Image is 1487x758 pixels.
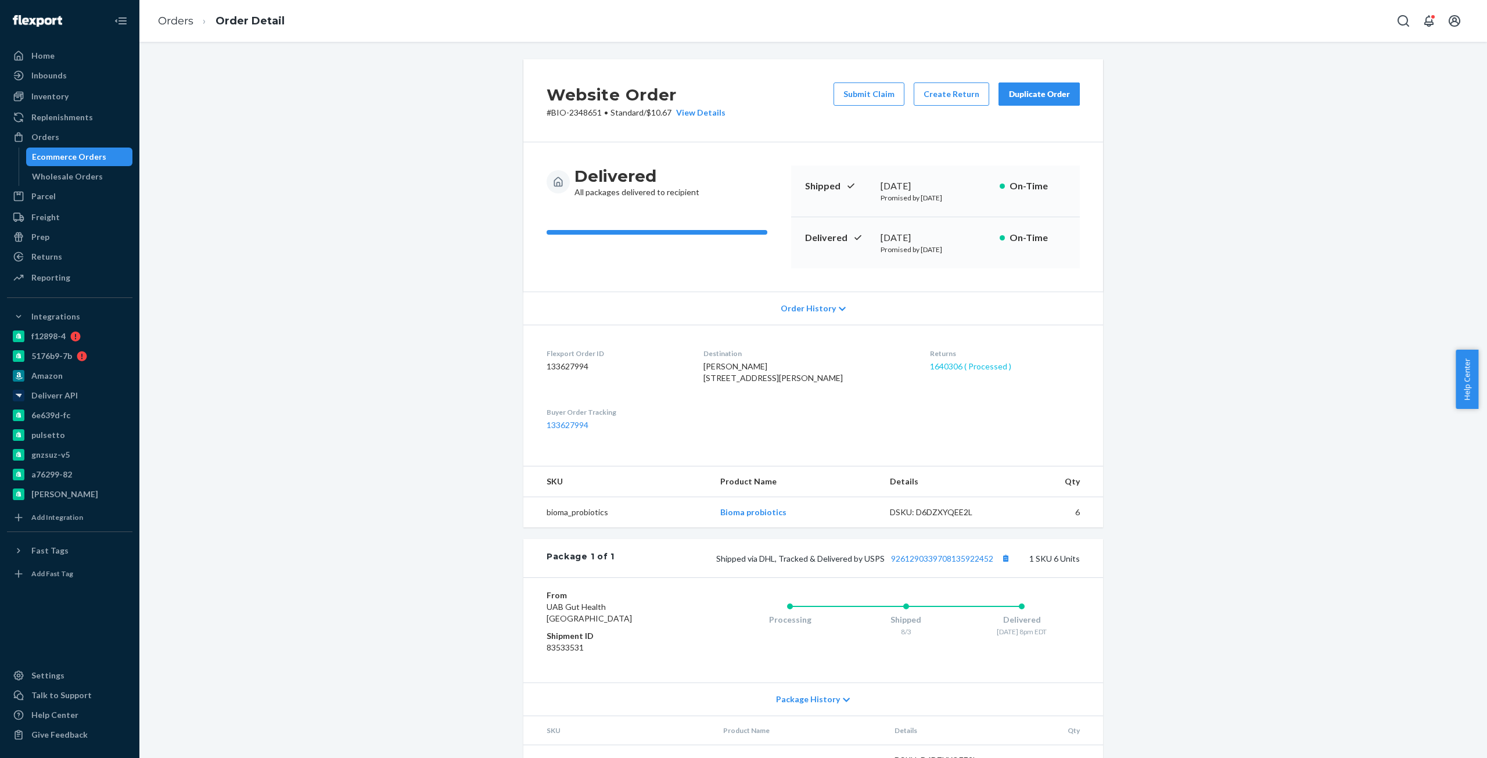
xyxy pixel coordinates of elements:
[7,446,132,464] a: gnzsuz-v5
[31,729,88,741] div: Give Feedback
[881,231,990,245] div: [DATE]
[26,148,133,166] a: Ecommerce Orders
[7,187,132,206] a: Parcel
[158,15,193,27] a: Orders
[776,694,840,705] span: Package History
[914,82,989,106] button: Create Return
[1008,88,1070,100] div: Duplicate Order
[31,569,73,579] div: Add Fast Tag
[7,108,132,127] a: Replenishments
[547,590,685,601] dt: From
[31,112,93,123] div: Replenishments
[31,330,66,342] div: f12898-4
[7,307,132,326] button: Integrations
[7,128,132,146] a: Orders
[732,614,848,626] div: Processing
[671,107,725,118] button: View Details
[7,87,132,106] a: Inventory
[998,551,1013,566] button: Copy tracking number
[7,706,132,724] a: Help Center
[7,46,132,65] a: Home
[32,151,106,163] div: Ecommerce Orders
[881,179,990,193] div: [DATE]
[31,488,98,500] div: [PERSON_NAME]
[610,107,644,117] span: Standard
[834,82,904,106] button: Submit Claim
[848,627,964,637] div: 8/3
[998,82,1080,106] button: Duplicate Order
[1443,9,1466,33] button: Open account menu
[881,193,990,203] p: Promised by [DATE]
[31,251,62,263] div: Returns
[31,70,67,81] div: Inbounds
[31,350,72,362] div: 5176b9-7b
[1417,9,1441,33] button: Open notifications
[32,171,103,182] div: Wholesale Orders
[109,9,132,33] button: Close Navigation
[1010,179,1066,193] p: On-Time
[1456,350,1478,409] span: Help Center
[31,545,69,556] div: Fast Tags
[890,506,999,518] div: DSKU: D6DZXYQEE2L
[31,91,69,102] div: Inventory
[31,272,70,283] div: Reporting
[7,367,132,385] a: Amazon
[891,554,993,563] a: 9261290339708135922452
[720,507,786,517] a: Bioma probiotics
[1010,231,1066,245] p: On-Time
[7,208,132,227] a: Freight
[31,131,59,143] div: Orders
[1392,9,1415,33] button: Open Search Box
[964,627,1080,637] div: [DATE] 8pm EDT
[547,642,685,653] dd: 83533531
[149,4,294,38] ol: breadcrumbs
[7,268,132,287] a: Reporting
[547,420,588,430] a: 133627994
[31,211,60,223] div: Freight
[7,66,132,85] a: Inbounds
[31,409,70,421] div: 6e639d-fc
[7,686,132,705] a: Talk to Support
[31,370,63,382] div: Amazon
[7,465,132,484] a: a76299-82
[547,407,685,417] dt: Buyer Order Tracking
[31,709,78,721] div: Help Center
[885,716,1013,745] th: Details
[848,614,964,626] div: Shipped
[574,166,699,186] h3: Delivered
[7,565,132,583] a: Add Fast Tag
[31,429,65,441] div: pulsetto
[964,614,1080,626] div: Delivered
[547,551,615,566] div: Package 1 of 1
[31,449,70,461] div: gnzsuz-v5
[7,406,132,425] a: 6e639d-fc
[547,602,632,623] span: UAB Gut Health [GEOGRAPHIC_DATA]
[7,508,132,527] a: Add Integration
[781,303,836,314] span: Order History
[7,347,132,365] a: 5176b9-7b
[547,82,725,107] h2: Website Order
[1008,497,1103,528] td: 6
[714,716,885,745] th: Product Name
[523,497,711,528] td: bioma_probiotics
[881,245,990,254] p: Promised by [DATE]
[31,50,55,62] div: Home
[881,466,1008,497] th: Details
[547,630,685,642] dt: Shipment ID
[7,541,132,560] button: Fast Tags
[215,15,285,27] a: Order Detail
[1008,466,1103,497] th: Qty
[711,466,880,497] th: Product Name
[703,361,843,383] span: [PERSON_NAME] [STREET_ADDRESS][PERSON_NAME]
[31,512,83,522] div: Add Integration
[31,311,80,322] div: Integrations
[547,349,685,358] dt: Flexport Order ID
[7,485,132,504] a: [PERSON_NAME]
[930,361,1011,371] a: 1640306 ( Processed )
[716,554,1013,563] span: Shipped via DHL, Tracked & Delivered by USPS
[547,361,685,372] dd: 133627994
[13,15,62,27] img: Flexport logo
[604,107,608,117] span: •
[703,349,911,358] dt: Destination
